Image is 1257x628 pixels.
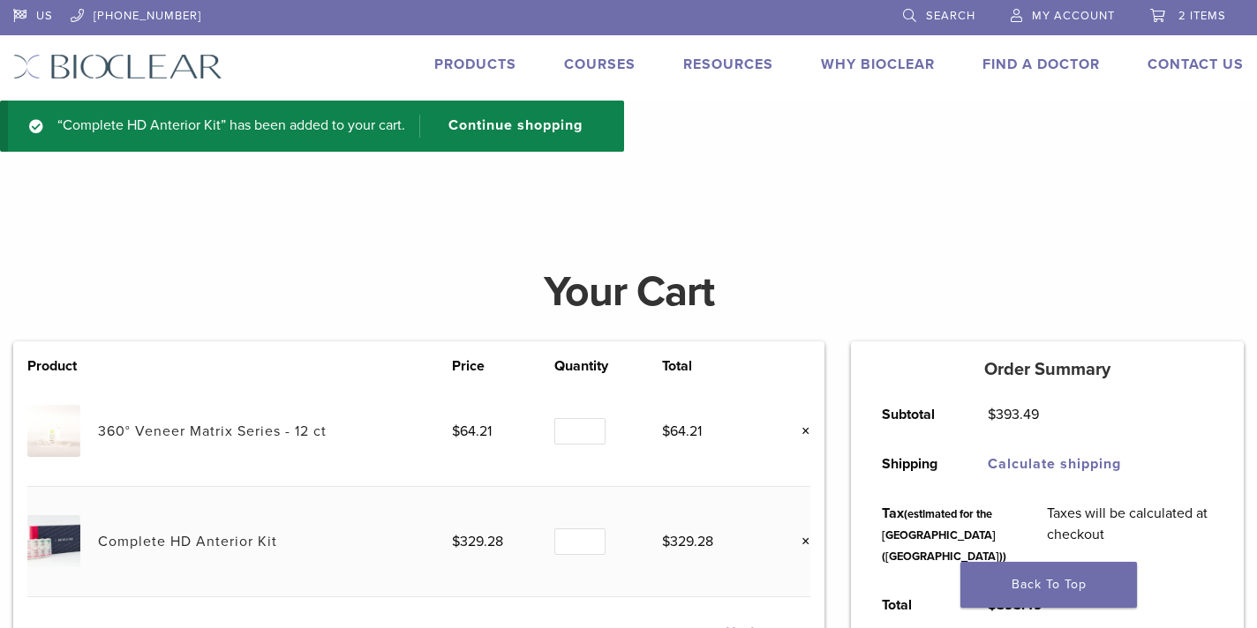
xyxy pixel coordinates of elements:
[683,56,773,73] a: Resources
[1178,9,1226,23] span: 2 items
[988,406,1039,423] bdi: 393.49
[787,420,810,443] a: Remove this item
[662,422,702,440] bdi: 64.21
[926,9,975,23] span: Search
[821,56,935,73] a: Why Bioclear
[452,422,492,440] bdi: 64.21
[554,355,662,377] th: Quantity
[882,507,1006,564] small: (estimated for the [GEOGRAPHIC_DATA] ([GEOGRAPHIC_DATA]))
[988,596,997,614] span: $
[851,359,1244,380] h5: Order Summary
[662,533,713,550] bdi: 329.28
[662,422,670,440] span: $
[988,455,1121,473] a: Calculate shipping
[419,115,596,138] a: Continue shopping
[98,533,277,550] a: Complete HD Anterior Kit
[1032,9,1115,23] span: My Account
[862,439,968,489] th: Shipping
[27,405,79,457] img: 360° Veneer Matrix Series - 12 ct
[982,56,1100,73] a: Find A Doctor
[1027,489,1233,580] td: Taxes will be calculated at checkout
[662,355,764,377] th: Total
[27,515,79,567] img: Complete HD Anterior Kit
[787,530,810,553] a: Remove this item
[452,533,503,550] bdi: 329.28
[862,390,968,439] th: Subtotal
[662,533,670,550] span: $
[862,489,1027,580] th: Tax
[434,56,516,73] a: Products
[1148,56,1244,73] a: Contact Us
[452,533,460,550] span: $
[988,406,996,423] span: $
[960,562,1137,608] a: Back To Top
[452,355,554,377] th: Price
[988,596,1042,614] bdi: 393.49
[13,54,222,79] img: Bioclear
[27,355,98,377] th: Product
[452,422,460,440] span: $
[564,56,636,73] a: Courses
[98,422,327,440] a: 360° Veneer Matrix Series - 12 ct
